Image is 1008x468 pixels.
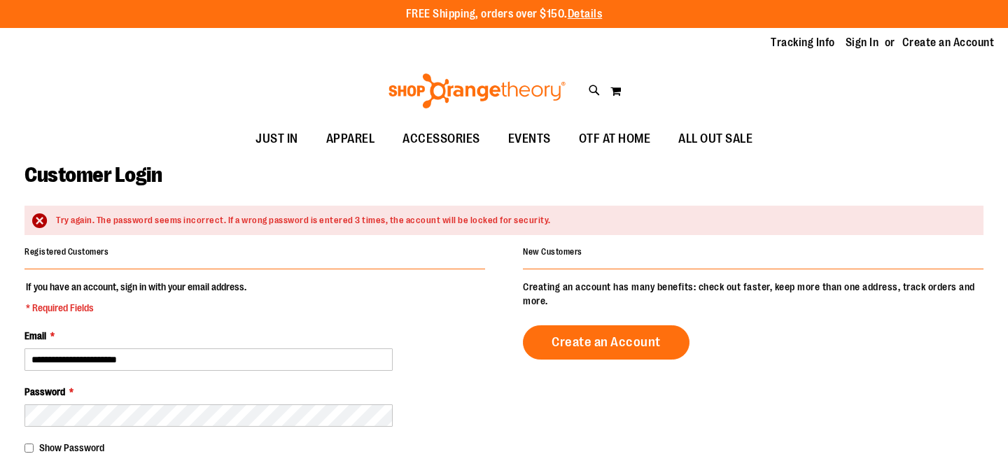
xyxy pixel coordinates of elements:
img: Shop Orangetheory [386,73,568,108]
strong: Registered Customers [24,247,108,257]
a: Create an Account [902,35,995,50]
span: ALL OUT SALE [678,123,752,155]
p: Creating an account has many benefits: check out faster, keep more than one address, track orders... [523,280,983,308]
a: Create an Account [523,325,689,360]
span: JUST IN [255,123,298,155]
span: ACCESSORIES [402,123,480,155]
span: Email [24,330,46,341]
span: APPAREL [326,123,375,155]
span: OTF AT HOME [579,123,651,155]
span: Password [24,386,65,397]
strong: New Customers [523,247,582,257]
div: Try again. The password seems incorrect. If a wrong password is entered 3 times, the account will... [56,214,969,227]
span: Show Password [39,442,104,453]
a: Details [568,8,603,20]
a: Tracking Info [771,35,835,50]
a: Sign In [846,35,879,50]
legend: If you have an account, sign in with your email address. [24,280,248,315]
p: FREE Shipping, orders over $150. [406,6,603,22]
span: Create an Account [552,334,661,350]
span: EVENTS [508,123,551,155]
span: * Required Fields [26,301,246,315]
span: Customer Login [24,163,162,187]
